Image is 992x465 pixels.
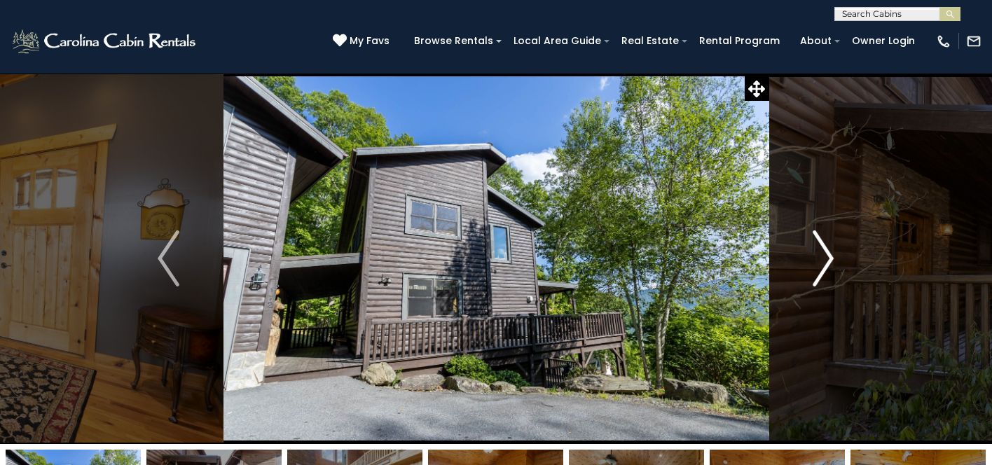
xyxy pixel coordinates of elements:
img: White-1-2.png [11,27,200,55]
button: Previous [113,73,223,444]
a: About [793,30,839,52]
button: Next [769,73,878,444]
img: arrow [813,230,834,286]
a: Browse Rentals [407,30,500,52]
a: Owner Login [845,30,922,52]
span: My Favs [350,34,390,48]
a: Rental Program [692,30,787,52]
img: arrow [158,230,179,286]
a: Real Estate [614,30,686,52]
a: My Favs [333,34,393,49]
a: Local Area Guide [507,30,608,52]
img: phone-regular-white.png [936,34,951,49]
img: mail-regular-white.png [966,34,981,49]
